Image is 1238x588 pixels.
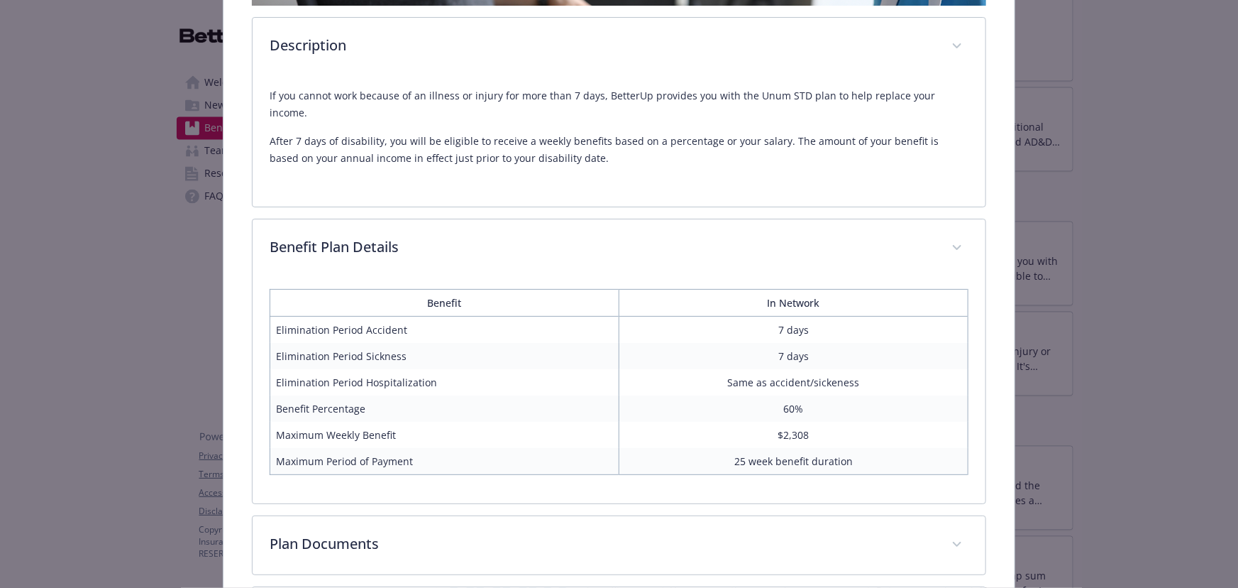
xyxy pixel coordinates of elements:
div: Plan Documents [253,516,985,575]
p: Plan Documents [270,533,934,555]
td: Same as accident/sickeness [619,369,968,396]
td: Elimination Period Sickness [270,343,619,369]
td: 7 days [619,343,968,369]
th: Benefit [270,289,619,316]
td: Maximum Period of Payment [270,448,619,475]
th: In Network [619,289,968,316]
td: Elimination Period Accident [270,316,619,343]
td: Elimination Period Hospitalization [270,369,619,396]
p: Description [270,35,934,56]
p: If you cannot work because of an illness or injury for more than 7 days, BetterUp provides you wi... [270,87,968,121]
div: Benefit Plan Details [253,278,985,503]
td: 7 days [619,316,968,343]
div: Benefit Plan Details [253,219,985,278]
p: Benefit Plan Details [270,236,934,258]
td: Maximum Weekly Benefit [270,422,619,448]
td: Benefit Percentage [270,396,619,422]
p: After 7 days of disability, you will be eligible to receive a weekly benefits based on a percenta... [270,133,968,167]
div: Description [253,76,985,207]
div: Description [253,18,985,76]
td: 25 week benefit duration [619,448,968,475]
td: $2,308 [619,422,968,448]
td: 60% [619,396,968,422]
